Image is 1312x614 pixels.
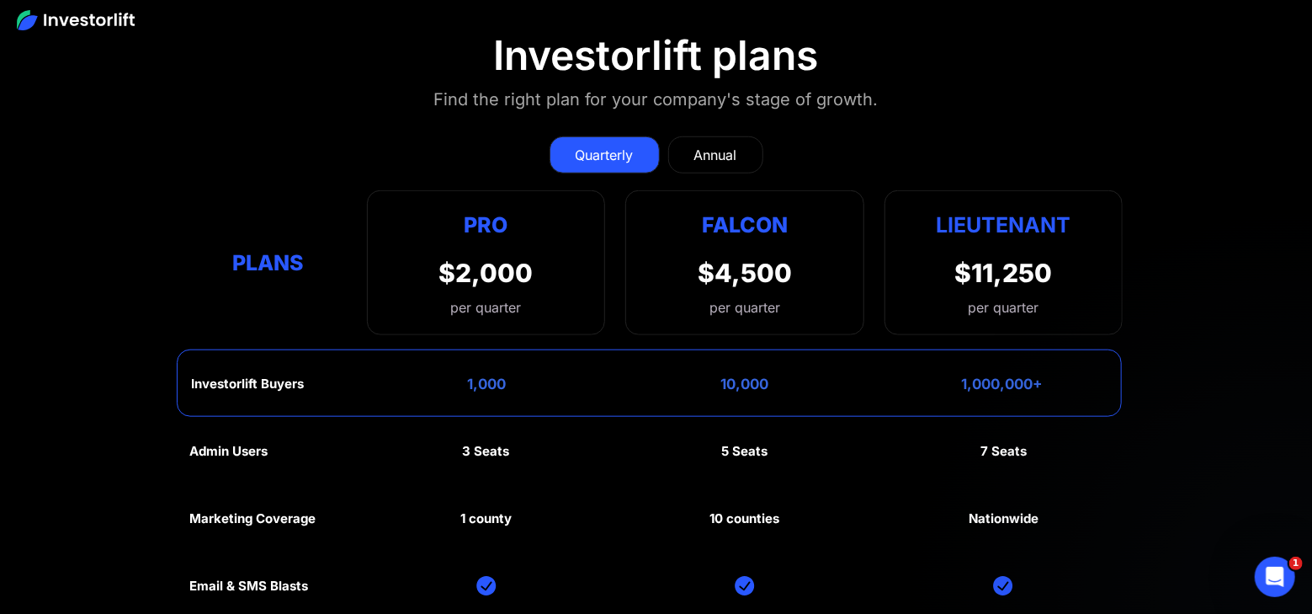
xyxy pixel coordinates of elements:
div: Admin Users [189,444,268,459]
div: Investorlift Buyers [191,376,304,392]
div: Plans [189,247,347,280]
div: Annual [694,145,737,165]
div: $4,500 [698,258,792,288]
div: Nationwide [969,511,1038,526]
div: 3 Seats [463,444,510,459]
div: 7 Seats [980,444,1027,459]
div: 1 county [460,511,512,526]
div: Quarterly [576,145,634,165]
div: per quarter [709,297,780,318]
div: 1,000,000+ [961,376,1043,392]
div: 10 counties [710,511,780,526]
div: 5 Seats [722,444,768,459]
div: 1,000 [467,376,506,392]
div: Pro [439,208,534,241]
div: Find the right plan for your company's stage of growth. [434,86,879,113]
div: Falcon [702,208,788,241]
div: per quarter [968,297,1038,318]
span: 1 [1289,557,1303,570]
div: 10,000 [720,376,768,392]
div: $11,250 [954,258,1052,288]
div: Marketing Coverage [189,511,316,526]
div: Email & SMS Blasts [189,579,308,594]
div: Investorlift plans [494,31,819,80]
div: $2,000 [439,258,534,288]
strong: Lieutenant [936,212,1070,238]
iframe: Intercom live chat [1255,557,1295,597]
div: per quarter [439,297,534,318]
